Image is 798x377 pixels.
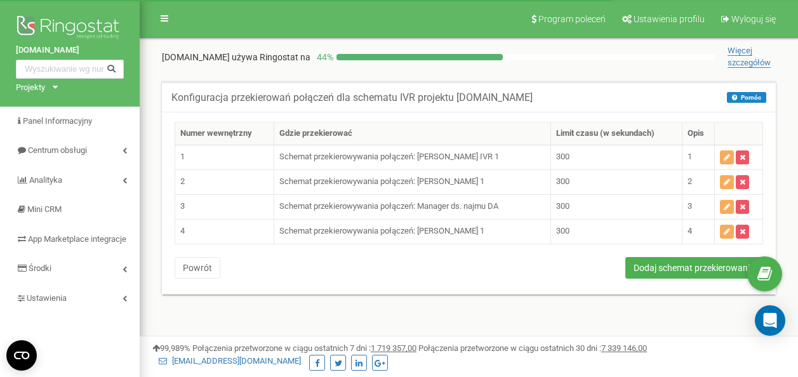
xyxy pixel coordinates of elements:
[16,60,124,79] input: Wyszukiwanie wg numeru
[28,145,87,155] span: Centrum obsługi
[731,14,776,24] span: Wyloguj się
[371,343,416,353] u: 1 719 357,00
[232,52,310,62] span: używa Ringostat na
[682,122,715,145] th: Opis
[175,194,274,219] td: 3
[727,92,766,103] button: Pomóc
[16,82,45,94] div: Projekty
[28,234,126,244] span: App Marketplace integracje
[175,169,274,194] td: 2
[29,175,62,185] span: Analityka
[551,145,682,169] td: 300
[175,219,274,244] td: 4
[152,343,190,353] span: 99,989%
[728,46,771,68] span: Więcej szczegółów
[274,122,551,145] th: Gdzie przekierować
[551,194,682,219] td: 300
[175,145,274,169] td: 1
[634,14,705,24] span: Ustawienia profilu
[274,169,551,194] td: Schemat przekierowywania połączeń: [PERSON_NAME] 1
[23,116,92,126] span: Panel Informacyjny
[16,44,124,56] a: [DOMAIN_NAME]
[418,343,647,353] span: Połączenia przetworzone w ciągu ostatnich 30 dni :
[175,257,220,279] button: Powrót
[551,169,682,194] td: 300
[538,14,606,24] span: Program poleceń
[274,194,551,219] td: Schemat przekierowywania połączeń: Manager ds. najmu DA
[162,51,310,63] p: [DOMAIN_NAME]
[551,122,682,145] th: Limit czasu (w sekundach)
[27,293,67,303] span: Ustawienia
[601,343,647,353] u: 7 339 146,00
[682,219,715,244] td: 4
[682,194,715,219] td: 3
[551,219,682,244] td: 300
[682,145,715,169] td: 1
[159,356,301,366] a: [EMAIL_ADDRESS][DOMAIN_NAME]
[274,145,551,169] td: Schemat przekierowywania połączeń: [PERSON_NAME] IVR 1
[171,92,533,103] h5: Konfiguracja przekierowań połączeń dla schematu IVR projektu [DOMAIN_NAME]
[274,219,551,244] td: Schemat przekierowywania połączeń: [PERSON_NAME] 1
[755,305,785,336] div: Open Intercom Messenger
[682,169,715,194] td: 2
[310,51,336,63] p: 44 %
[175,122,274,145] th: Numer wewnętrzny
[29,263,51,273] span: Środki
[16,13,124,44] img: Ringostat logo
[192,343,416,353] span: Połączenia przetworzone w ciągu ostatnich 7 dni :
[625,257,763,279] button: Dodaj schemat przekierowania
[6,340,37,371] button: Open CMP widget
[27,204,62,214] span: Mini CRM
